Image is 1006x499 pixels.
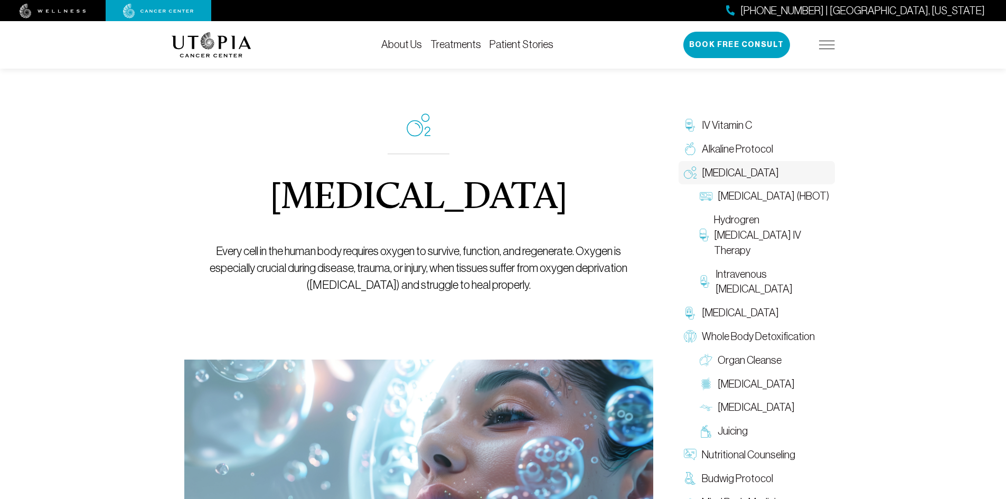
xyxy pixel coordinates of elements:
img: icon [407,114,430,137]
a: Treatments [430,39,481,50]
img: Colon Therapy [700,378,712,390]
span: [MEDICAL_DATA] (HBOT) [718,189,829,204]
span: [PHONE_NUMBER] | [GEOGRAPHIC_DATA], [US_STATE] [740,3,985,18]
img: Intravenous Ozone Therapy [700,275,711,288]
a: Alkaline Protocol [679,137,835,161]
span: [MEDICAL_DATA] [702,165,779,181]
img: Oxygen Therapy [684,166,697,179]
img: Hyperbaric Oxygen Therapy (HBOT) [700,190,712,203]
span: Juicing [718,423,748,439]
span: [MEDICAL_DATA] [718,400,795,415]
p: Every cell in the human body requires oxygen to survive, function, and regenerate. Oxygen is espe... [208,243,629,294]
img: Juicing [700,425,712,438]
a: IV Vitamin C [679,114,835,137]
a: Whole Body Detoxification [679,325,835,349]
span: Organ Cleanse [718,353,782,368]
button: Book Free Consult [683,32,790,58]
img: IV Vitamin C [684,119,697,131]
a: [MEDICAL_DATA] [679,301,835,325]
img: wellness [20,4,86,18]
a: Organ Cleanse [694,349,835,372]
img: logo [172,32,251,58]
img: Chelation Therapy [684,307,697,319]
img: Whole Body Detoxification [684,330,697,343]
span: Intravenous [MEDICAL_DATA] [716,267,829,297]
a: Intravenous [MEDICAL_DATA] [694,262,835,302]
a: Patient Stories [490,39,553,50]
h1: [MEDICAL_DATA] [270,180,567,218]
img: Organ Cleanse [700,354,712,366]
img: Nutritional Counseling [684,448,697,461]
span: Alkaline Protocol [702,142,773,157]
a: Budwig Protocol [679,467,835,491]
a: [MEDICAL_DATA] [694,396,835,419]
a: [PHONE_NUMBER] | [GEOGRAPHIC_DATA], [US_STATE] [726,3,985,18]
span: IV Vitamin C [702,118,752,133]
span: [MEDICAL_DATA] [718,376,795,392]
img: Budwig Protocol [684,472,697,485]
img: Alkaline Protocol [684,143,697,155]
img: icon-hamburger [819,41,835,49]
span: [MEDICAL_DATA] [702,305,779,321]
a: [MEDICAL_DATA] (HBOT) [694,184,835,208]
img: Lymphatic Massage [700,401,712,414]
span: Hydrogren [MEDICAL_DATA] IV Therapy [714,212,830,258]
img: Hydrogren Peroxide IV Therapy [700,229,709,241]
span: Nutritional Counseling [702,447,795,463]
a: [MEDICAL_DATA] [679,161,835,185]
a: About Us [381,39,422,50]
a: Juicing [694,419,835,443]
a: Nutritional Counseling [679,443,835,467]
span: Budwig Protocol [702,471,773,486]
a: Hydrogren [MEDICAL_DATA] IV Therapy [694,208,835,262]
span: Whole Body Detoxification [702,329,815,344]
a: [MEDICAL_DATA] [694,372,835,396]
img: cancer center [123,4,194,18]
